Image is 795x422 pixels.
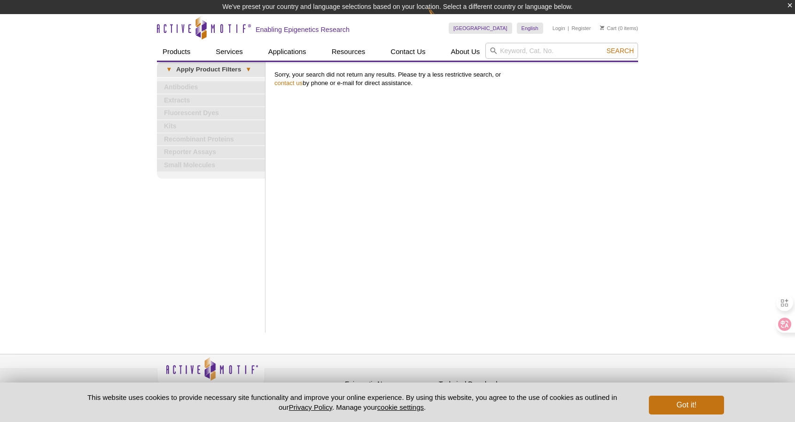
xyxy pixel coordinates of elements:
span: Search [607,47,634,55]
input: Keyword, Cat. No. [485,43,638,59]
a: Services [210,43,249,61]
h4: Technical Downloads [439,380,528,388]
span: ▾ [162,65,176,74]
a: Applications [263,43,312,61]
a: Privacy Policy [289,403,332,411]
button: cookie settings [377,403,424,411]
a: Cart [600,25,616,31]
a: Products [157,43,196,61]
span: ▾ [241,65,256,74]
p: Sorry, your search did not return any results. Please try a less restrictive search, or by phone ... [274,70,633,87]
img: Your Cart [600,25,604,30]
a: ▾Apply Product Filters▾ [157,62,265,77]
a: Recombinant Proteins [157,133,265,146]
h2: Enabling Epigenetics Research [256,25,350,34]
button: Got it! [649,396,724,414]
a: Reporter Assays [157,146,265,158]
img: Change Here [428,7,453,29]
button: Search [604,47,637,55]
a: Antibodies [157,81,265,94]
li: | [568,23,569,34]
a: Extracts [157,94,265,107]
a: English [517,23,543,34]
a: Register [571,25,591,31]
a: Resources [326,43,371,61]
p: This website uses cookies to provide necessary site functionality and improve your online experie... [71,392,633,412]
li: (0 items) [600,23,638,34]
img: Active Motif, [157,354,265,392]
a: Fluorescent Dyes [157,107,265,119]
a: About Us [445,43,486,61]
a: Contact Us [385,43,431,61]
h4: Epigenetic News [345,380,434,388]
a: Privacy Policy [270,379,306,393]
a: Login [553,25,565,31]
a: contact us [274,79,303,86]
table: Click to Verify - This site chose Symantec SSL for secure e-commerce and confidential communicati... [533,371,603,391]
a: Small Molecules [157,159,265,172]
a: Kits [157,120,265,133]
a: [GEOGRAPHIC_DATA] [449,23,512,34]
